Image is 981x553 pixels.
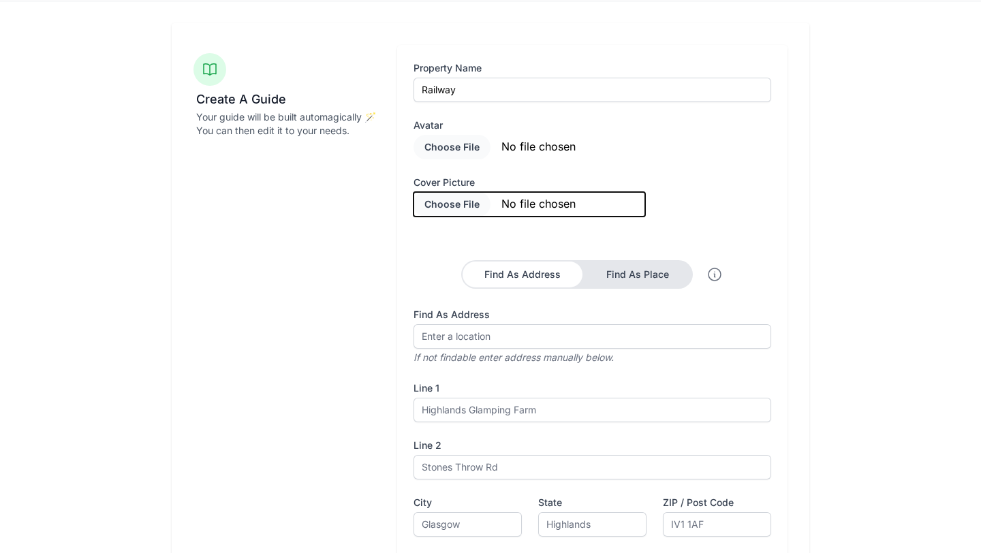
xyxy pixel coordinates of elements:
input: Highlands Glamping Farm [414,398,771,422]
label: Find As Address [414,308,771,321]
label: City [414,496,522,509]
p: Your guide will be built automagically 🪄 You can then edit it to your needs. [196,110,378,138]
input: Glasgow [414,512,522,537]
input: Stones Throw Rd [414,455,771,479]
label: Avatar [414,118,771,132]
input: The Secluded Cabin [414,78,771,102]
input: Highlands [538,512,647,537]
i: If not findable enter address manually below. [414,343,614,363]
h3: Create A Guide [196,91,378,108]
input: Enter a location [414,324,771,349]
label: Line 2 [414,439,771,452]
label: Line 1 [414,381,771,395]
label: Cover picture [414,176,771,189]
label: State [538,496,647,509]
button: Find As Address [463,262,582,287]
label: Property Name [414,61,771,75]
button: Find As Place [584,262,691,287]
input: IV1 1AF [663,512,771,537]
label: ZIP / Post code [663,496,771,509]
